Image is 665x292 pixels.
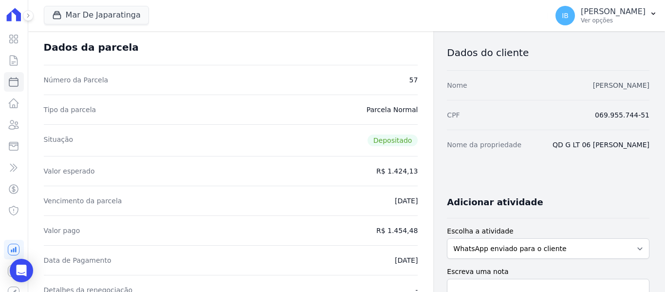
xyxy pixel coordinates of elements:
dd: [DATE] [395,255,418,265]
h3: Adicionar atividade [447,196,543,208]
div: Open Intercom Messenger [10,259,33,282]
dd: 069.955.744-51 [595,110,649,120]
dt: CPF [447,110,460,120]
dd: Parcela Normal [367,105,418,115]
button: IB [PERSON_NAME] Ver opções [548,2,665,29]
label: Escreva uma nota [447,267,649,277]
dt: Tipo da parcela [44,105,96,115]
dd: [DATE] [395,196,418,206]
div: Dados da parcela [44,41,139,53]
dt: Valor esperado [44,166,95,176]
dd: R$ 1.424,13 [376,166,418,176]
h3: Dados do cliente [447,47,649,58]
button: Mar De Japaratinga [44,6,149,24]
dt: Vencimento da parcela [44,196,122,206]
dd: R$ 1.454,48 [376,226,418,235]
p: Ver opções [581,17,646,24]
dd: 57 [409,75,418,85]
a: [PERSON_NAME] [593,81,649,89]
dt: Número da Parcela [44,75,109,85]
dt: Valor pago [44,226,80,235]
dt: Situação [44,135,74,146]
dt: Nome [447,80,467,90]
dt: Nome da propriedade [447,140,521,150]
span: Depositado [368,135,418,146]
dt: Data de Pagamento [44,255,111,265]
label: Escolha a atividade [447,226,649,236]
dd: QD G LT 06 [PERSON_NAME] [553,140,649,150]
span: IB [562,12,569,19]
p: [PERSON_NAME] [581,7,646,17]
